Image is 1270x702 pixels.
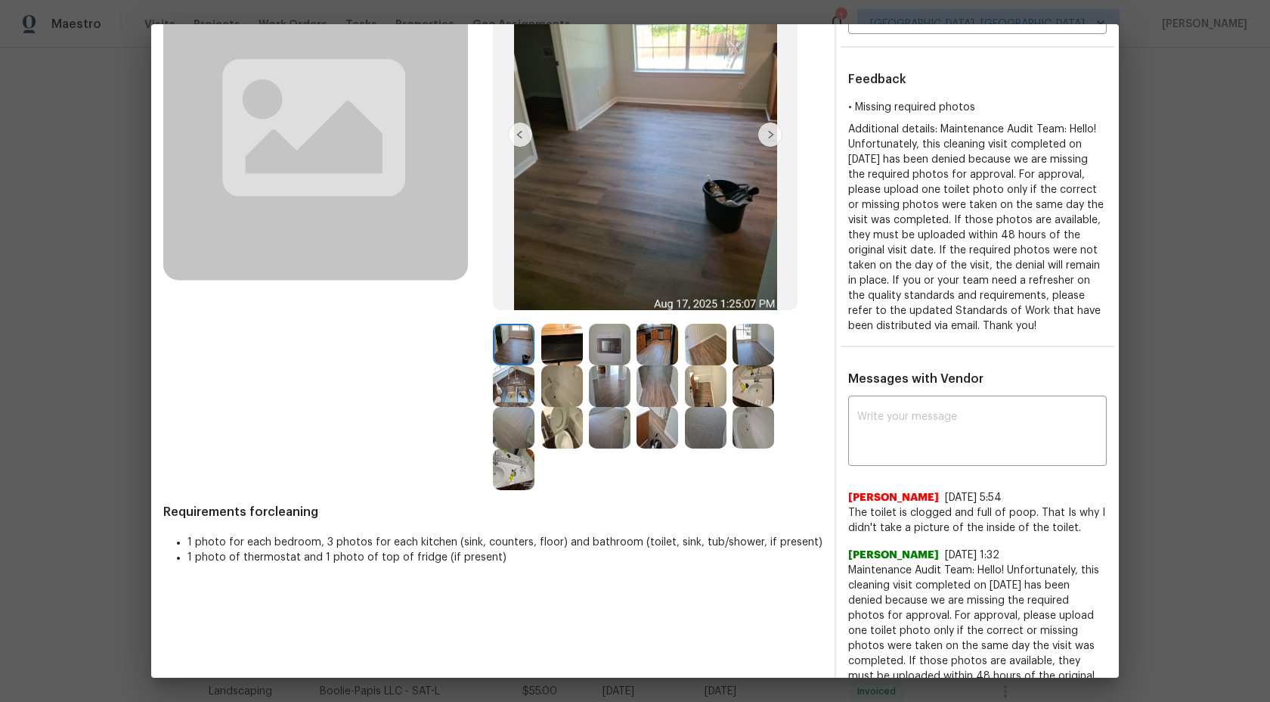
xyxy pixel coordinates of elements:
li: 1 photo for each bedroom, 3 photos for each kitchen (sink, counters, floor) and bathroom (toilet,... [187,535,822,550]
li: 1 photo of thermostat and 1 photo of top of fridge (if present) [187,550,822,565]
span: Feedback [848,73,906,85]
span: Messages with Vendor [848,373,983,385]
span: [DATE] 5:54 [945,492,1002,503]
img: right-chevron-button-url [758,123,782,147]
span: [PERSON_NAME] [848,490,939,505]
img: left-chevron-button-url [508,123,532,147]
span: Additional details: Maintenance Audit Team: Hello! Unfortunately, this cleaning visit completed o... [848,124,1104,331]
span: • Missing required photos [848,102,975,113]
span: [PERSON_NAME] [848,548,939,563]
span: [DATE] 1:32 [945,550,999,561]
span: Requirements for cleaning [163,505,822,520]
span: The toilet is clogged and full of poop. That Is why I didn't take a picture of the inside of the ... [848,505,1107,536]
